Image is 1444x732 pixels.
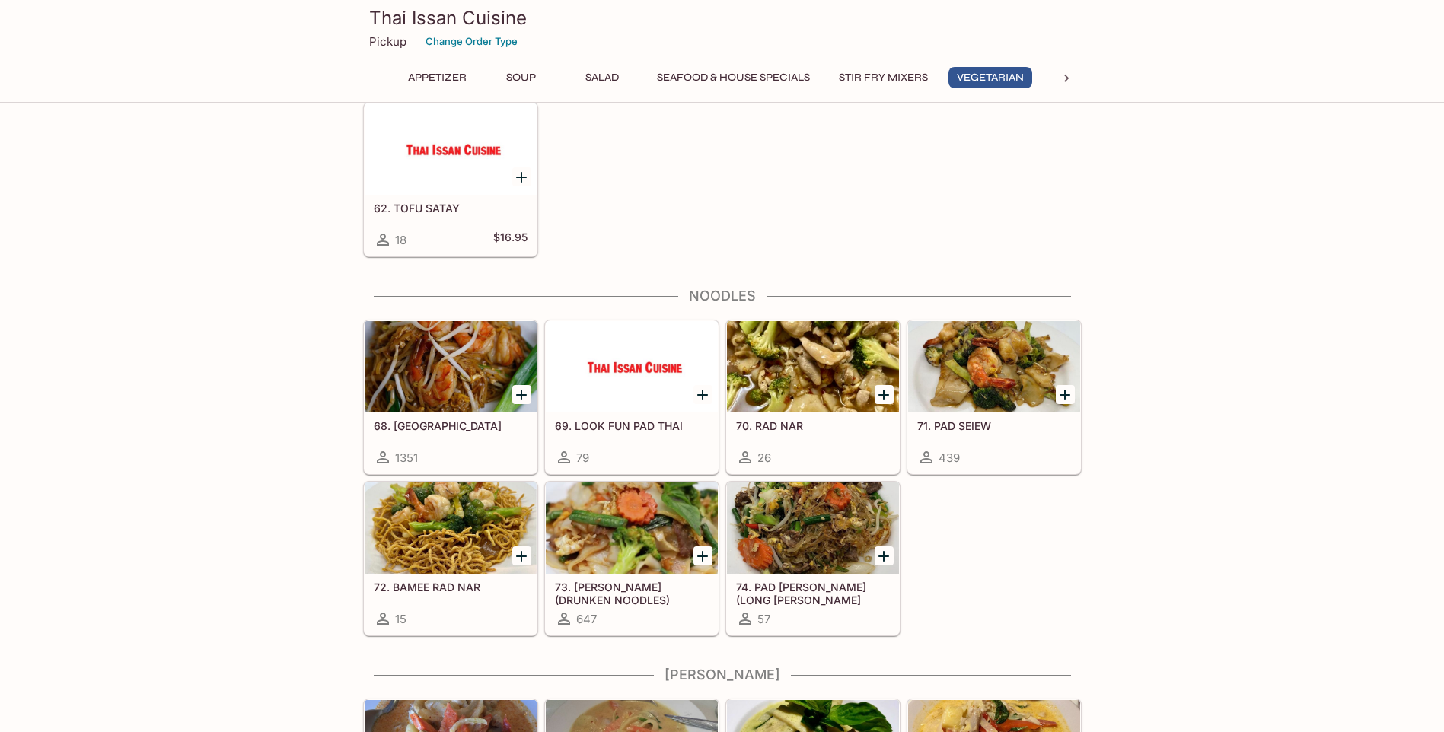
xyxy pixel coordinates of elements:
a: 69. LOOK FUN PAD THAI79 [545,320,719,474]
h4: [PERSON_NAME] [363,667,1082,683]
span: 15 [395,612,406,626]
h5: 72. BAMEE RAD NAR [374,581,528,594]
button: Noodles [1044,67,1113,88]
button: Change Order Type [419,30,524,53]
span: 18 [395,233,406,247]
span: 57 [757,612,770,626]
button: Add 71. PAD SEIEW [1056,385,1075,404]
span: 1351 [395,450,418,465]
button: Add 74. PAD WOON SEN (LONG RICE NOODLE) [875,546,894,565]
button: Stir Fry Mixers [830,67,936,88]
button: Seafood & House Specials [649,67,818,88]
span: 79 [576,450,589,465]
div: 74. PAD WOON SEN (LONG RICE NOODLE) [727,482,899,574]
h5: $16.95 [493,231,528,249]
h5: 69. LOOK FUN PAD THAI [555,419,709,432]
button: Add 70. RAD NAR [875,385,894,404]
div: 69. LOOK FUN PAD THAI [546,321,718,412]
p: Pickup [369,34,406,49]
div: 73. KEE MAO (DRUNKEN NOODLES) [546,482,718,574]
button: Salad [568,67,636,88]
h3: Thai Issan Cuisine [369,6,1076,30]
a: 74. PAD [PERSON_NAME] (LONG [PERSON_NAME] NOODLE)57 [726,482,900,635]
a: 71. PAD SEIEW439 [907,320,1081,474]
button: Vegetarian [948,67,1032,88]
h5: 74. PAD [PERSON_NAME] (LONG [PERSON_NAME] NOODLE) [736,581,890,606]
h5: 73. [PERSON_NAME] (DRUNKEN NOODLES) [555,581,709,606]
a: 73. [PERSON_NAME] (DRUNKEN NOODLES)647 [545,482,719,635]
button: Add 72. BAMEE RAD NAR [512,546,531,565]
h5: 62. TOFU SATAY [374,202,528,215]
div: 72. BAMEE RAD NAR [365,482,537,574]
a: 70. RAD NAR26 [726,320,900,474]
div: 70. RAD NAR [727,321,899,412]
h5: 68. [GEOGRAPHIC_DATA] [374,419,528,432]
button: Add 62. TOFU SATAY [512,167,531,186]
span: 439 [939,450,960,465]
button: Add 69. LOOK FUN PAD THAI [693,385,712,404]
a: 72. BAMEE RAD NAR15 [364,482,537,635]
button: Soup [487,67,556,88]
a: 62. TOFU SATAY18$16.95 [364,103,537,256]
button: Add 73. KEE MAO (DRUNKEN NOODLES) [693,546,712,565]
h5: 71. PAD SEIEW [917,419,1071,432]
div: 68. PAD THAI [365,321,537,412]
div: 62. TOFU SATAY [365,103,537,195]
button: Appetizer [400,67,475,88]
h5: 70. RAD NAR [736,419,890,432]
h4: Noodles [363,288,1082,304]
span: 647 [576,612,597,626]
button: Add 68. PAD THAI [512,385,531,404]
div: 71. PAD SEIEW [908,321,1080,412]
span: 26 [757,450,771,465]
a: 68. [GEOGRAPHIC_DATA]1351 [364,320,537,474]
